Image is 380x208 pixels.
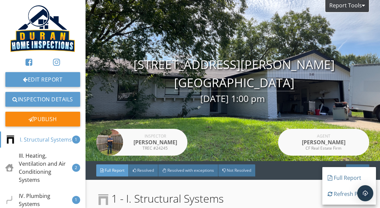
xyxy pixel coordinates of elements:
[297,146,350,150] div: CF Real Estate Firm
[96,129,123,156] img: jose.jpg
[98,191,224,207] span: 1 - I. Structural Systems
[128,146,182,150] div: TREC #24245
[357,185,373,201] div: Open Intercom Messenger
[5,92,80,107] a: Inspection Details
[227,167,251,173] span: Not Resolved
[5,112,80,126] div: Publish
[72,136,80,144] div: 1
[137,167,154,173] span: Resolved
[167,167,214,173] span: Resolved with exceptions
[5,192,72,208] div: IV. Plumbing Systems
[72,164,80,172] div: 2
[10,5,75,52] img: Asset_2.png
[96,129,187,156] a: Inspector [PERSON_NAME] TREC #24245
[5,72,80,87] a: Edit Report
[86,92,380,106] div: [DATE] 1:00 pm
[6,136,72,144] div: I. Structural Systems
[105,167,124,173] span: Full Report
[297,134,350,138] div: Agent
[328,174,371,182] div: Full Report
[72,196,80,204] div: 1
[297,138,350,146] div: [PERSON_NAME]
[328,190,371,198] div: Refresh PDFs
[322,170,376,186] a: Full Report
[5,152,72,184] div: III. Heating, Ventilation and Air Conditioning Systems
[128,138,182,146] div: [PERSON_NAME]
[128,134,182,138] div: Inspector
